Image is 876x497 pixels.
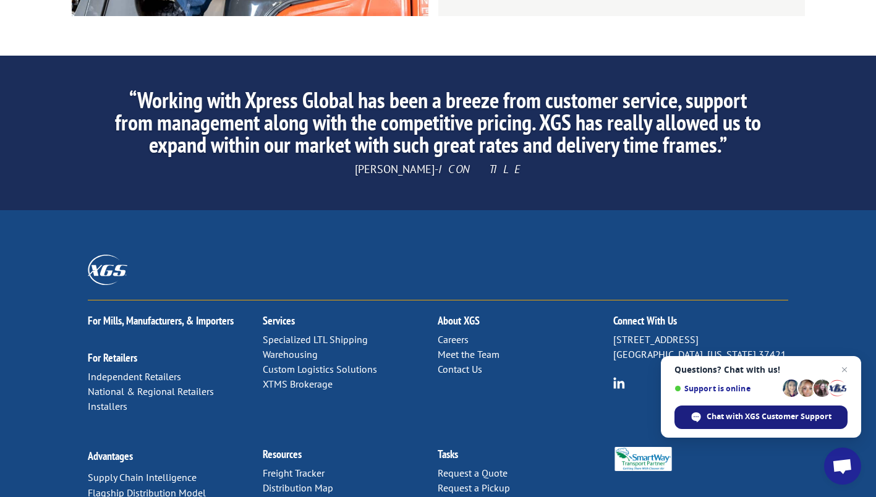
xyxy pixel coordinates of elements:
[438,467,508,479] a: Request a Quote
[438,313,480,328] a: About XGS
[263,378,333,390] a: XTMS Brokerage
[674,406,848,429] div: Chat with XGS Customer Support
[438,348,500,360] a: Meet the Team
[88,449,133,463] a: Advantages
[88,313,234,328] a: For Mills, Manufacturers, & Importers
[88,400,127,412] a: Installers
[88,385,214,397] a: National & Regional Retailers
[824,448,861,485] div: Open chat
[707,411,831,422] span: Chat with XGS Customer Support
[438,449,613,466] h2: Tasks
[88,471,197,483] a: Supply Chain Intelligence
[613,315,788,333] h2: Connect With Us
[263,348,318,360] a: Warehousing
[613,377,625,389] img: group-6
[674,384,778,393] span: Support is online
[263,363,377,375] a: Custom Logistics Solutions
[438,333,469,346] a: Careers
[435,162,438,176] span: -
[88,255,127,285] img: XGS_Logos_ALL_2024_All_White
[114,89,762,162] h2: “Working with Xpress Global has been a breeze from customer service, support from management alon...
[88,350,137,365] a: For Retailers
[438,162,522,176] span: ICON TILE
[613,333,788,362] p: [STREET_ADDRESS] [GEOGRAPHIC_DATA], [US_STATE] 37421
[263,447,302,461] a: Resources
[438,363,482,375] a: Contact Us
[263,482,333,494] a: Distribution Map
[263,313,295,328] a: Services
[438,482,510,494] a: Request a Pickup
[613,447,673,472] img: Smartway_Logo
[88,370,181,383] a: Independent Retailers
[263,467,325,479] a: Freight Tracker
[837,362,852,377] span: Close chat
[355,162,435,176] span: [PERSON_NAME]
[674,365,848,375] span: Questions? Chat with us!
[263,333,368,346] a: Specialized LTL Shipping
